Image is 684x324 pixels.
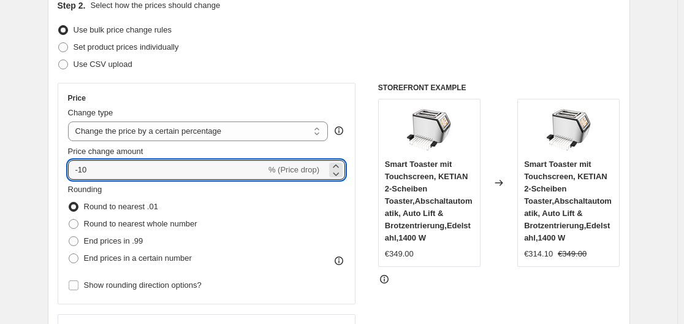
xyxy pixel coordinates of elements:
[524,248,553,260] div: €314.10
[84,219,197,228] span: Round to nearest whole number
[74,42,179,52] span: Set product prices individually
[68,185,102,194] span: Rounding
[68,93,86,103] h3: Price
[385,248,414,260] div: €349.00
[74,60,132,69] span: Use CSV upload
[385,160,473,242] span: Smart Toaster mit Touchscreen, KETIAN 2-Scheiben Toaster,Abschaltautomatik, Auto Lift & Brotzentr...
[558,248,587,260] strike: €349.00
[84,202,158,211] span: Round to nearest .01
[74,25,172,34] span: Use bulk price change rules
[84,236,143,245] span: End prices in .99
[333,125,345,137] div: help
[68,160,266,180] input: -15
[524,160,612,242] span: Smart Toaster mit Touchscreen, KETIAN 2-Scheiben Toaster,Abschaltautomatik, Auto Lift & Brotzentr...
[405,106,454,155] img: 61NAgnrXziL_80x.jpg
[68,147,143,156] span: Price change amount
[84,253,192,263] span: End prices in a certain number
[268,165,319,174] span: % (Price drop)
[544,106,593,155] img: 61NAgnrXziL_80x.jpg
[84,280,202,290] span: Show rounding direction options?
[378,83,620,93] h6: STOREFRONT EXAMPLE
[68,108,113,117] span: Change type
